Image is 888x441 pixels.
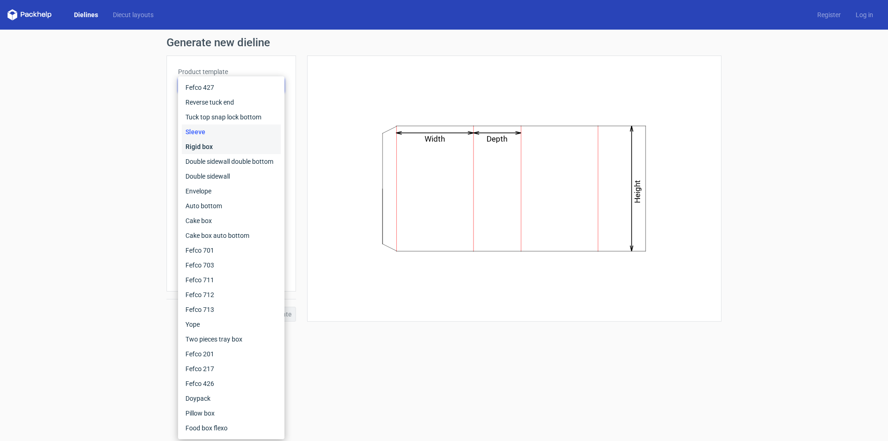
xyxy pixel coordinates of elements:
div: Doypack [182,391,281,406]
a: Register [810,10,848,19]
text: Depth [487,134,508,143]
a: Dielines [67,10,105,19]
div: Reverse tuck end [182,95,281,110]
div: Fefco 426 [182,376,281,391]
div: Cake box auto bottom [182,228,281,243]
div: Auto bottom [182,199,281,213]
div: Fefco 711 [182,273,281,287]
div: Fefco 713 [182,302,281,317]
div: Sleeve [182,124,281,139]
div: Envelope [182,184,281,199]
label: Product template [178,67,284,76]
div: Double sidewall double bottom [182,154,281,169]
div: Fefco 217 [182,361,281,376]
div: Double sidewall [182,169,281,184]
div: Two pieces tray box [182,332,281,347]
div: Tuck top snap lock bottom [182,110,281,124]
div: Cake box [182,213,281,228]
div: Food box flexo [182,421,281,435]
div: Fefco 701 [182,243,281,258]
div: Fefco 201 [182,347,281,361]
div: Fefco 427 [182,80,281,95]
text: Width [425,134,445,143]
div: Fefco 712 [182,287,281,302]
a: Diecut layouts [105,10,161,19]
a: Log in [848,10,881,19]
div: Pillow box [182,406,281,421]
div: Yope [182,317,281,332]
text: Height [633,180,642,203]
div: Rigid box [182,139,281,154]
h1: Generate new dieline [166,37,721,48]
div: Fefco 703 [182,258,281,273]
